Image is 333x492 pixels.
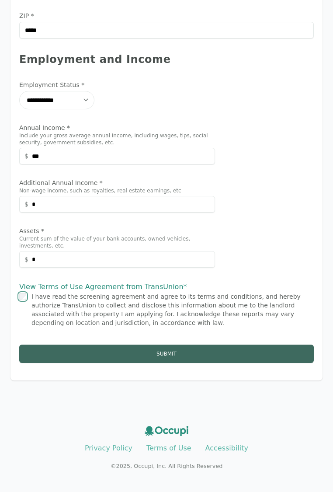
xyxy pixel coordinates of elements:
[146,444,191,452] a: Terms of Use
[19,11,314,20] label: ZIP *
[19,178,215,187] label: Additional Annual Income *
[205,444,248,452] a: Accessibility
[19,235,215,249] p: Current sum of the value of your bank accounts, owned vehicles, investments, etc.
[19,132,215,146] p: Include your gross average annual income, including wages, tips, social security, government subs...
[31,293,301,326] label: I have read the screening agreement and agree to its terms and conditions, and hereby authorize T...
[111,463,223,469] small: © 2025 , Occupi, Inc. All Rights Reserved
[19,80,215,89] label: Employment Status *
[19,52,314,66] div: Employment and Income
[85,444,132,452] a: Privacy Policy
[19,283,187,291] a: View Terms of Use Agreement from TransUnion*
[19,227,215,235] label: Assets *
[19,187,215,194] p: Non-wage income, such as royalties, real estate earnings, etc
[19,123,215,132] label: Annual Income *
[19,345,314,363] button: Submit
